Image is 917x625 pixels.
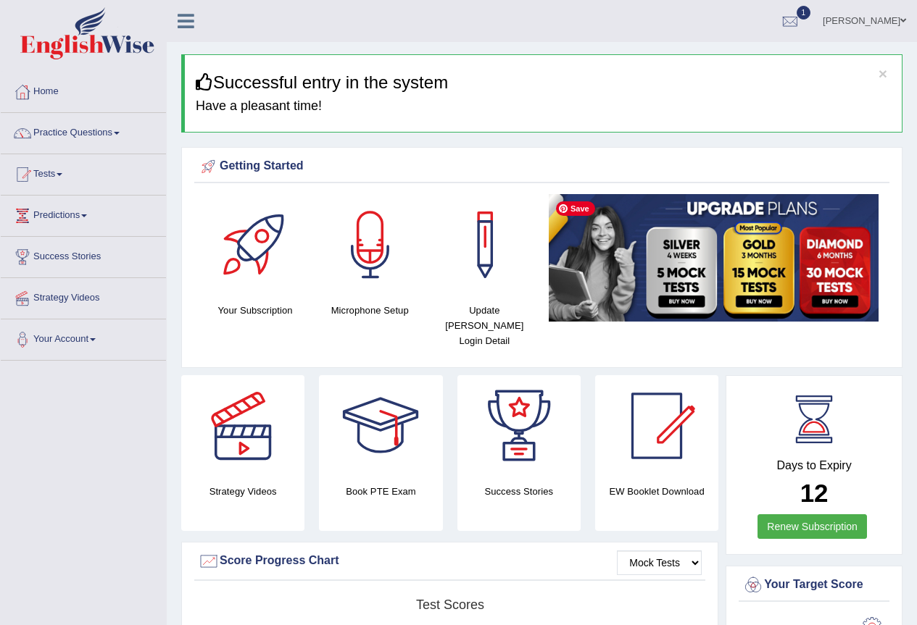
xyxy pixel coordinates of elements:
div: Getting Started [198,156,886,177]
b: 12 [800,479,829,507]
h4: Have a pleasant time! [196,99,891,114]
h4: Book PTE Exam [319,484,442,499]
a: Renew Subscription [758,514,867,539]
span: 1 [797,6,811,20]
h4: Success Stories [457,484,581,499]
h4: Your Subscription [205,303,305,318]
div: Score Progress Chart [198,550,702,572]
h4: Strategy Videos [181,484,304,499]
img: small5.jpg [549,194,879,322]
a: Practice Questions [1,113,166,149]
a: Predictions [1,196,166,232]
a: Strategy Videos [1,278,166,314]
h3: Successful entry in the system [196,73,891,92]
tspan: Test scores [416,597,484,612]
a: Your Account [1,319,166,356]
a: Success Stories [1,237,166,273]
button: × [879,66,887,81]
a: Tests [1,154,166,190]
h4: Microphone Setup [320,303,420,318]
div: Your Target Score [742,574,886,596]
h4: Days to Expiry [742,459,886,472]
a: Home [1,72,166,108]
span: Save [556,201,595,216]
h4: EW Booklet Download [595,484,718,499]
h4: Update [PERSON_NAME] Login Detail [434,303,534,348]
